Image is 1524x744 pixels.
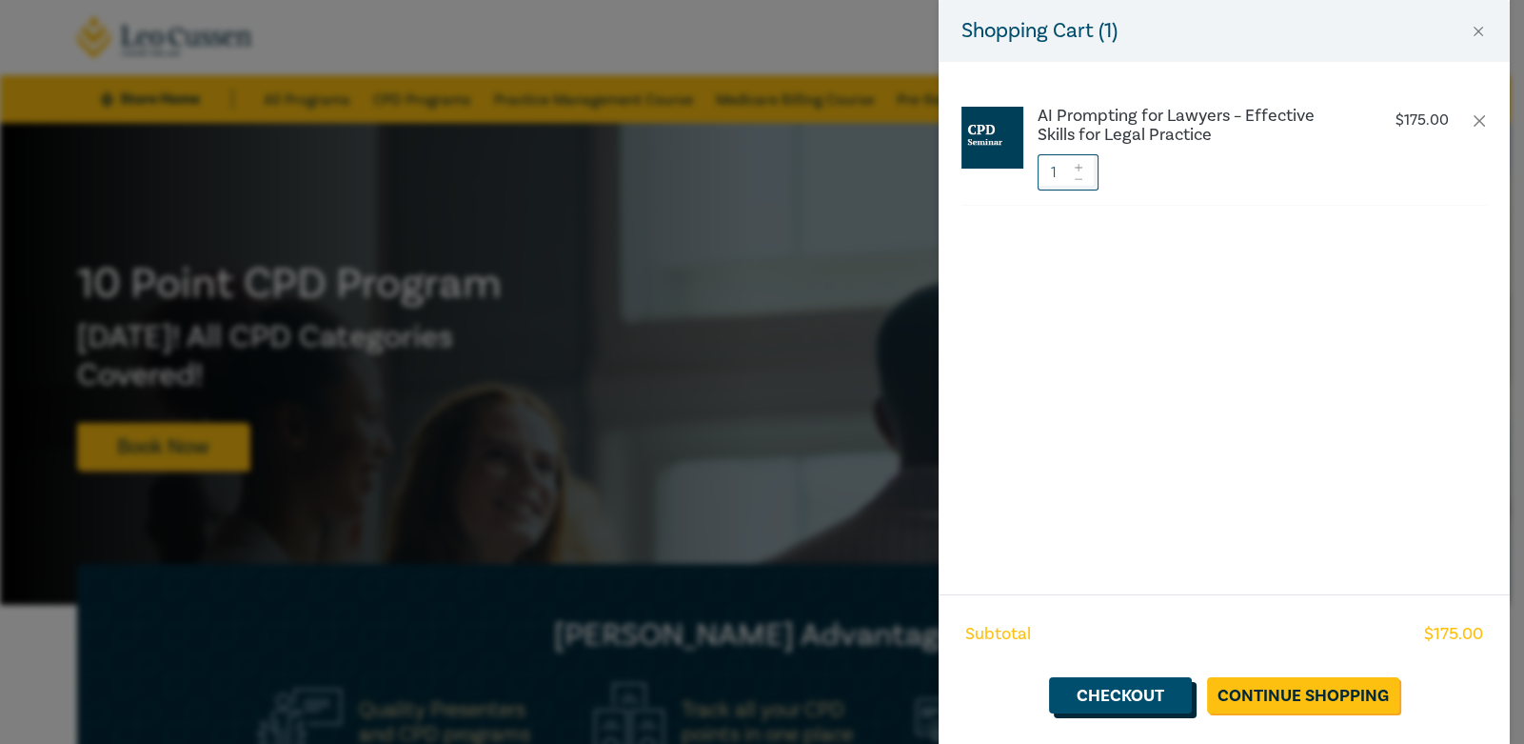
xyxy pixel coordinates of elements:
[961,107,1023,169] img: CPD%20Seminar.jpg
[1395,111,1449,130] p: $ 175.00
[1424,622,1483,647] span: $ 175.00
[961,15,1118,47] h5: Shopping Cart ( 1 )
[1049,677,1192,714] a: Checkout
[1207,677,1399,714] a: Continue Shopping
[1038,107,1354,145] a: AI Prompting for Lawyers – Effective Skills for Legal Practice
[1470,23,1487,40] button: Close
[1038,154,1098,191] input: 1
[965,622,1031,647] span: Subtotal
